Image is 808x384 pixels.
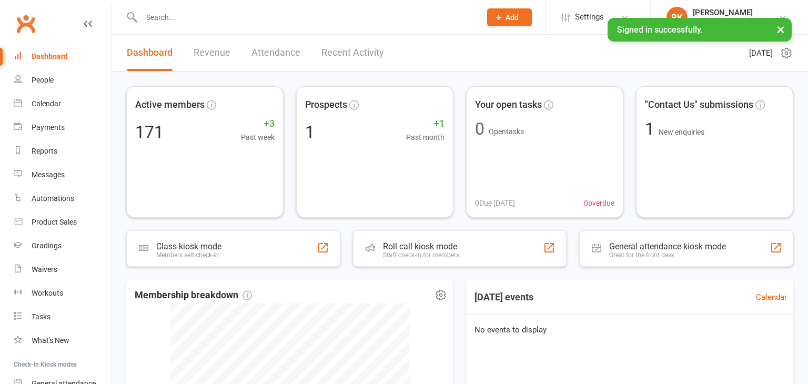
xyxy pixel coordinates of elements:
a: People [14,68,111,92]
div: Messages [32,170,65,179]
span: 1 [645,119,659,139]
div: Rival House [693,17,753,27]
span: 0 Due [DATE] [475,197,515,209]
div: Class kiosk mode [156,241,221,251]
a: Product Sales [14,210,111,234]
div: Calendar [32,99,61,108]
div: People [32,76,54,84]
a: Automations [14,187,111,210]
a: Dashboard [14,45,111,68]
a: Calendar [14,92,111,116]
div: Great for the front desk [609,251,726,259]
a: Payments [14,116,111,139]
button: × [771,18,790,41]
input: Search... [138,10,473,25]
span: Past month [406,132,445,143]
span: 0 overdue [584,197,614,209]
a: Calendar [756,291,787,304]
span: New enquiries [659,128,704,136]
div: Product Sales [32,218,77,226]
span: +1 [406,116,445,132]
a: Tasks [14,305,111,329]
span: Membership breakdown [135,288,252,303]
a: Recent Activity [321,35,384,71]
span: "Contact Us" submissions [645,97,753,113]
div: Waivers [32,265,57,274]
div: Workouts [32,289,63,297]
span: Prospects [305,97,347,113]
span: +3 [241,116,275,132]
a: Attendance [251,35,300,71]
div: No events to display [462,315,797,345]
a: Dashboard [127,35,173,71]
div: 0 [475,120,484,137]
span: [DATE] [749,47,773,59]
div: General attendance kiosk mode [609,241,726,251]
div: 1 [305,124,315,140]
a: Gradings [14,234,111,258]
span: Signed in successfully. [617,25,703,35]
span: Your open tasks [475,97,542,113]
div: Members self check-in [156,251,221,259]
div: Tasks [32,312,50,321]
a: Workouts [14,281,111,305]
div: Roll call kiosk mode [383,241,459,251]
a: Revenue [194,35,230,71]
a: What's New [14,329,111,352]
a: Waivers [14,258,111,281]
div: Reports [32,147,57,155]
span: Settings [575,5,604,29]
div: 171 [135,124,164,140]
div: Gradings [32,241,62,250]
h3: [DATE] events [466,288,542,307]
span: Past week [241,132,275,143]
div: Staff check-in for members [383,251,459,259]
span: Add [506,13,519,22]
a: Messages [14,163,111,187]
span: Active members [135,97,205,113]
div: Dashboard [32,52,68,60]
a: Clubworx [13,11,39,37]
div: Automations [32,194,74,203]
div: What's New [32,336,69,345]
button: Add [487,8,532,26]
div: [PERSON_NAME] [693,8,753,17]
span: Open tasks [489,127,524,136]
a: Reports [14,139,111,163]
div: Payments [32,123,65,132]
div: BK [666,7,688,28]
